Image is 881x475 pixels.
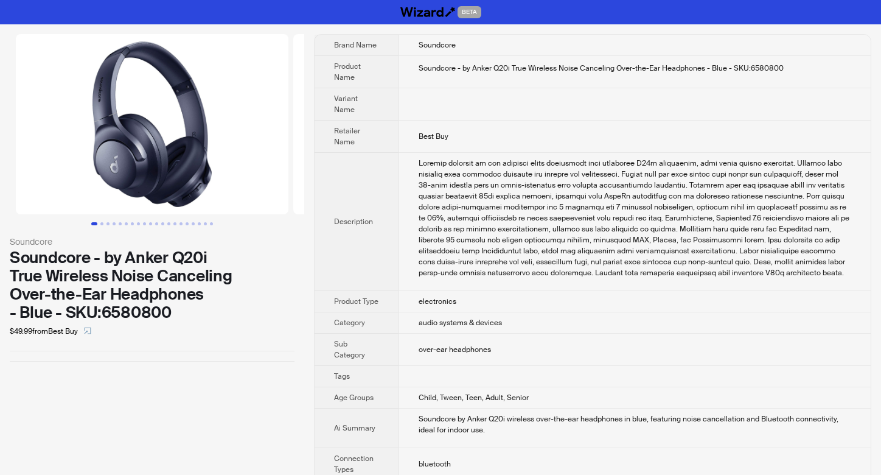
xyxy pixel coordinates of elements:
button: Go to slide 3 [106,222,110,225]
button: Go to slide 16 [186,222,189,225]
button: Go to slide 5 [119,222,122,225]
button: Go to slide 7 [131,222,134,225]
span: electronics [419,297,456,306]
span: Product Name [334,62,361,82]
span: select [84,327,91,334]
span: Best Buy [419,132,448,141]
button: Go to slide 13 [167,222,170,225]
button: Go to slide 4 [113,222,116,225]
span: Age Groups [334,393,374,403]
button: Go to slide 18 [198,222,201,225]
span: Description [334,217,373,227]
button: Go to slide 20 [210,222,213,225]
div: Soundcore - by Anker Q20i True Wireless Noise Canceling Over-the-Ear Headphones - Blue - SKU:6580800 [419,63,851,74]
span: bluetooth [419,459,451,469]
span: Variant Name [334,94,358,114]
button: Go to slide 14 [173,222,176,225]
span: Sub Category [334,339,365,360]
span: Ai Summary [334,423,375,433]
button: Go to slide 12 [161,222,164,225]
button: Go to slide 15 [179,222,183,225]
span: Child, Tween, Teen, Adult, Senior [419,393,529,403]
span: over-ear headphones [419,345,491,354]
span: Retailer Name [334,126,360,147]
button: Go to slide 19 [204,222,207,225]
button: Go to slide 2 [100,222,103,225]
span: Category [334,318,365,328]
div: Soundcore [10,235,294,248]
button: Go to slide 17 [192,222,195,225]
button: Go to slide 1 [91,222,97,225]
button: Go to slide 11 [155,222,158,225]
span: Brand Name [334,40,377,50]
button: Go to slide 6 [125,222,128,225]
img: Soundcore - by Anker Q20i True Wireless Noise Canceling Over-the-Ear Headphones - Blue - SKU:6580... [16,34,288,214]
div: Immerse yourself in the ultimate audio experience with soundcore Q20i headphones, your ideal trav... [419,158,851,278]
div: $49.99 from Best Buy [10,322,294,341]
span: Product Type [334,297,378,306]
div: Soundcore - by Anker Q20i True Wireless Noise Canceling Over-the-Ear Headphones - Blue - SKU:6580800 [10,248,294,322]
img: Soundcore - by Anker Q20i True Wireless Noise Canceling Over-the-Ear Headphones - Blue - SKU:6580... [293,34,566,214]
div: Soundcore by Anker Q20i wireless over-the-ear headphones in blue, featuring noise cancellation an... [419,413,851,435]
button: Go to slide 9 [143,222,146,225]
button: Go to slide 10 [149,222,152,225]
button: Go to slide 8 [137,222,140,225]
span: Connection Types [334,454,374,474]
span: BETA [458,6,481,18]
span: Soundcore [419,40,456,50]
span: audio systems & devices [419,318,502,328]
span: Tags [334,371,350,381]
